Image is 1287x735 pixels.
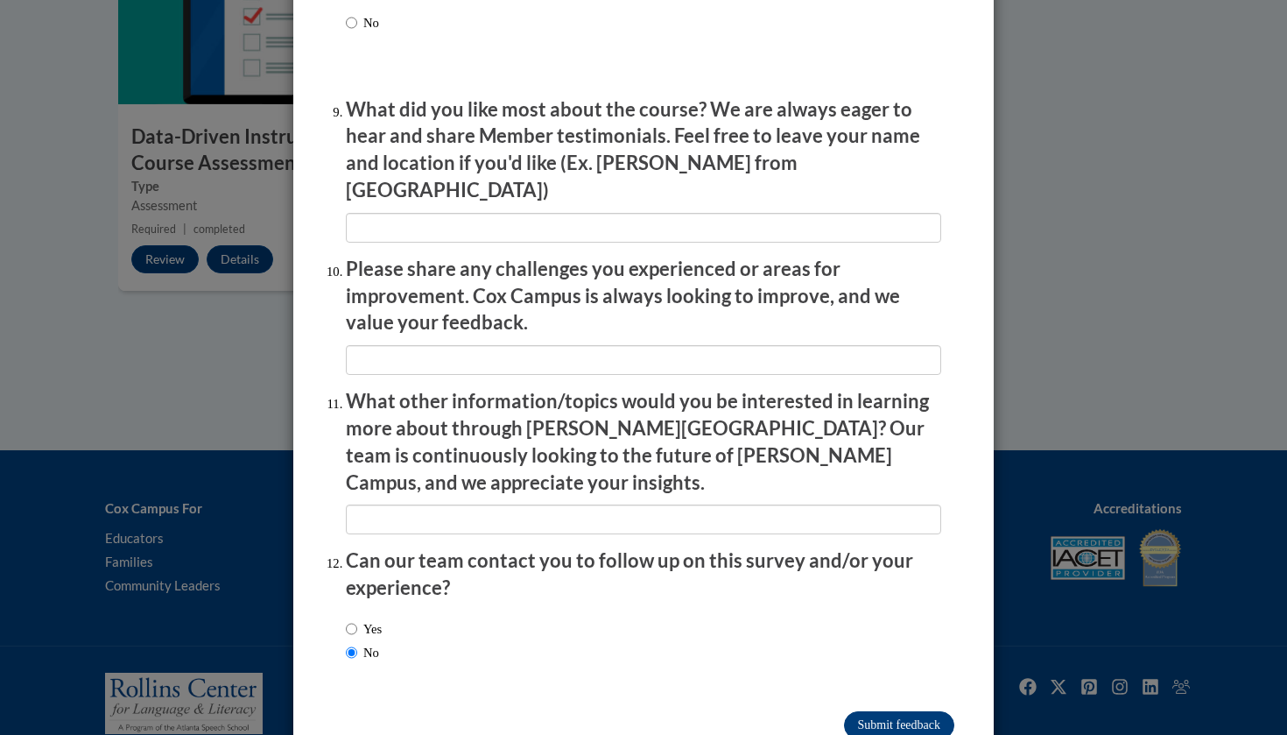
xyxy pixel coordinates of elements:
[346,256,941,336] p: Please share any challenges you experienced or areas for improvement. Cox Campus is always lookin...
[346,643,379,662] label: No
[346,13,357,32] input: No
[346,643,357,662] input: No
[346,619,382,639] label: Yes
[346,96,941,204] p: What did you like most about the course? We are always eager to hear and share Member testimonial...
[346,619,357,639] input: Yes
[363,13,382,32] p: No
[346,388,941,496] p: What other information/topics would you be interested in learning more about through [PERSON_NAME...
[346,548,941,602] p: Can our team contact you to follow up on this survey and/or your experience?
